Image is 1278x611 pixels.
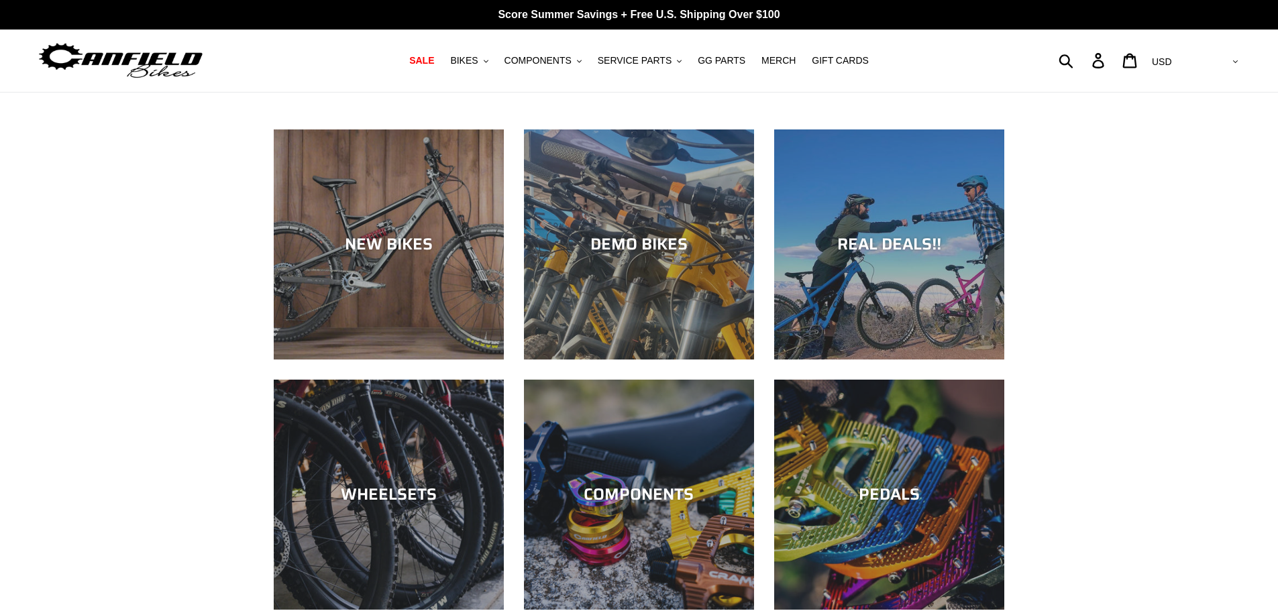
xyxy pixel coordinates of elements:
[812,55,869,66] span: GIFT CARDS
[774,235,1004,254] div: REAL DEALS!!
[524,485,754,504] div: COMPONENTS
[805,52,875,70] a: GIFT CARDS
[504,55,572,66] span: COMPONENTS
[443,52,494,70] button: BIKES
[274,380,504,610] a: WHEELSETS
[774,129,1004,359] a: REAL DEALS!!
[274,235,504,254] div: NEW BIKES
[274,485,504,504] div: WHEELSETS
[1066,46,1100,75] input: Search
[755,52,802,70] a: MERCH
[403,52,441,70] a: SALE
[409,55,434,66] span: SALE
[37,40,205,82] img: Canfield Bikes
[274,129,504,359] a: NEW BIKES
[691,52,752,70] a: GG PARTS
[598,55,672,66] span: SERVICE PARTS
[591,52,688,70] button: SERVICE PARTS
[524,380,754,610] a: COMPONENTS
[774,485,1004,504] div: PEDALS
[524,129,754,359] a: DEMO BIKES
[774,380,1004,610] a: PEDALS
[698,55,745,66] span: GG PARTS
[498,52,588,70] button: COMPONENTS
[761,55,796,66] span: MERCH
[450,55,478,66] span: BIKES
[524,235,754,254] div: DEMO BIKES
